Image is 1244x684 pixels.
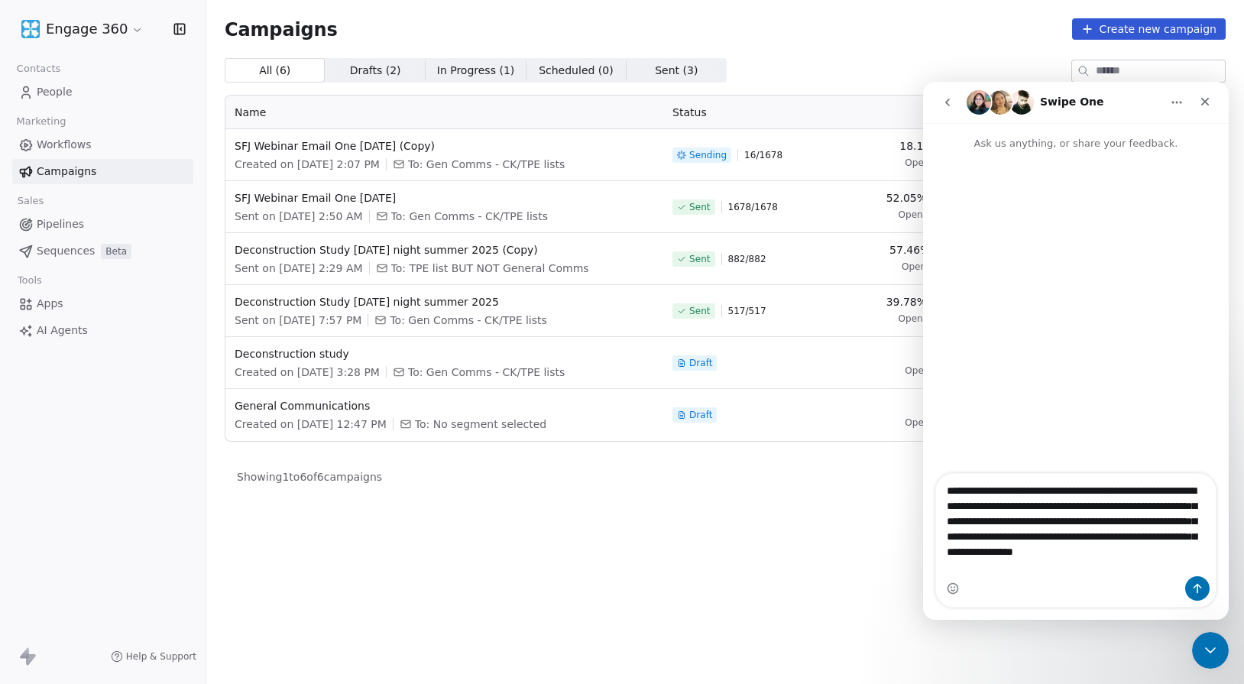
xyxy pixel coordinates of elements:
[12,79,193,105] a: People
[237,469,382,485] span: Showing 1 to 6 of 6 campaigns
[391,261,589,276] span: To: TPE list BUT NOT General Comms
[225,18,338,40] span: Campaigns
[899,138,959,154] span: 18.18% (2)
[391,209,548,224] span: To: Gen Comms - CK/TPE lists
[235,346,654,361] span: Deconstruction study
[235,365,380,380] span: Created on [DATE] 3:28 PM
[235,294,654,310] span: Deconstruction Study [DATE] night summer 2025
[37,323,88,339] span: AI Agents
[37,84,73,100] span: People
[12,159,193,184] a: Campaigns
[663,96,854,129] th: Status
[886,294,959,310] span: 39.78% (183)
[12,318,193,343] a: AI Agents
[37,216,84,232] span: Pipelines
[225,96,663,129] th: Name
[886,190,959,206] span: 52.05% (762)
[408,365,565,380] span: To: Gen Comms - CK/TPE lists
[12,291,193,316] a: Apps
[235,417,387,432] span: Created on [DATE] 12:47 PM
[235,261,363,276] span: Sent on [DATE] 2:29 AM
[390,313,546,328] span: To: Gen Comms - CK/TPE lists
[235,157,380,172] span: Created on [DATE] 2:07 PM
[728,253,766,265] span: 882 / 882
[899,313,948,325] span: Open Rate
[235,138,654,154] span: SFJ Webinar Email One [DATE] (Copy)
[12,212,193,237] a: Pipelines
[689,253,710,265] span: Sent
[235,209,363,224] span: Sent on [DATE] 2:50 AM
[10,57,67,80] span: Contacts
[21,20,40,38] img: Engage%20360%20Logo_427x427_Final@1x%20copy.png
[10,110,73,133] span: Marketing
[46,19,128,39] span: Engage 360
[126,650,196,663] span: Help & Support
[923,82,1229,620] iframe: Intercom live chat
[12,132,193,157] a: Workflows
[889,242,962,258] span: 57.46% (439)
[235,242,654,258] span: Deconstruction Study [DATE] night summer 2025 (Copy)
[408,157,565,172] span: To: Gen Comms - CK/TPE lists
[689,409,712,421] span: Draft
[744,149,782,161] span: 16 / 1678
[101,244,131,259] span: Beta
[689,149,727,161] span: Sending
[37,164,96,180] span: Campaigns
[728,305,766,317] span: 517 / 517
[655,63,698,79] span: Sent ( 3 )
[905,365,954,377] span: Open Rate
[902,261,951,273] span: Open Rate
[235,190,654,206] span: SFJ Webinar Email One [DATE]
[37,243,95,259] span: Sequences
[11,269,48,292] span: Tools
[854,96,1158,129] th: Analytics
[905,417,954,429] span: Open Rate
[18,16,147,42] button: Engage 360
[11,190,50,212] span: Sales
[689,305,710,317] span: Sent
[111,650,196,663] a: Help & Support
[235,398,654,413] span: General Communications
[1072,18,1226,40] button: Create new campaign
[37,137,92,153] span: Workflows
[235,313,361,328] span: Sent on [DATE] 7:57 PM
[1192,632,1229,669] iframe: Intercom live chat
[539,63,614,79] span: Scheduled ( 0 )
[415,417,546,432] span: To: No segment selected
[12,238,193,264] a: SequencesBeta
[437,63,515,79] span: In Progress ( 1 )
[905,157,954,169] span: Open Rate
[689,201,710,213] span: Sent
[899,209,948,221] span: Open Rate
[350,63,401,79] span: Drafts ( 2 )
[728,201,778,213] span: 1678 / 1678
[37,296,63,312] span: Apps
[689,357,712,369] span: Draft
